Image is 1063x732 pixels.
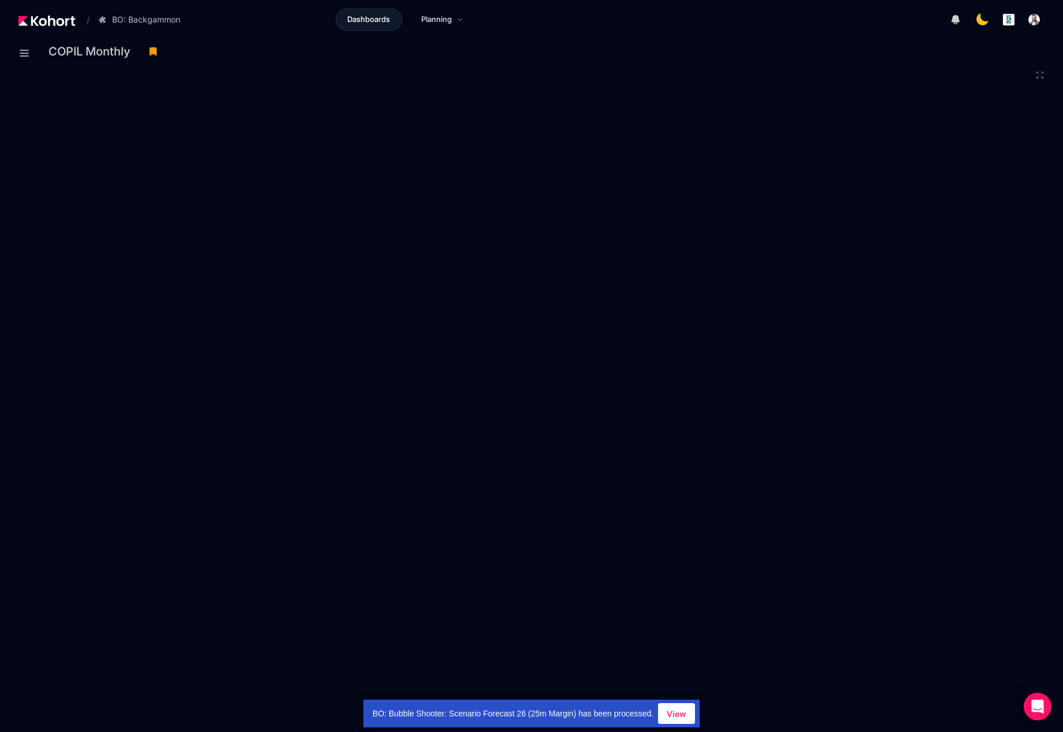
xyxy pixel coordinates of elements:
[1024,693,1051,720] div: Open Intercom Messenger
[347,14,390,25] span: Dashboards
[77,14,90,26] span: /
[658,703,695,724] button: View
[92,10,192,29] button: BO: Backgammon
[112,14,180,25] span: BO: Backgammon
[409,9,475,31] a: Planning
[421,14,452,25] span: Planning
[49,46,137,57] h3: COPIL Monthly
[363,700,658,727] div: BO: Bubble Shooter: Scenario Forecast 26 (25m Margin) has been processed.
[18,16,75,26] img: Kohort logo
[336,9,402,31] a: Dashboards
[667,708,686,720] span: View
[1003,14,1014,25] img: logo_logo_images_1_20240607072359498299_20240828135028712857.jpeg
[1035,70,1045,80] button: Fullscreen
